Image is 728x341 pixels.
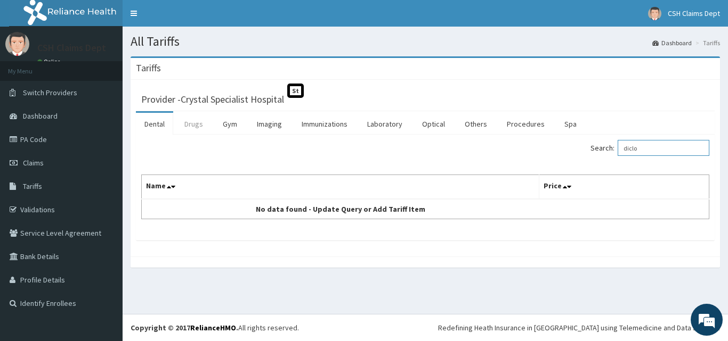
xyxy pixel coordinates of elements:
[176,113,212,135] a: Drugs
[142,175,539,199] th: Name
[131,35,720,48] h1: All Tariffs
[618,140,709,156] input: Search:
[293,113,356,135] a: Immunizations
[23,181,42,191] span: Tariffs
[37,43,106,53] p: CSH Claims Dept
[37,58,63,65] a: Online
[175,5,200,31] div: Minimize live chat window
[5,228,203,265] textarea: Type your message and hit 'Enter'
[20,53,43,80] img: d_794563401_company_1708531726252_794563401
[438,322,720,333] div: Redefining Heath Insurance in [GEOGRAPHIC_DATA] using Telemedicine and Data Science!
[556,113,585,135] a: Spa
[23,111,58,121] span: Dashboard
[498,113,553,135] a: Procedures
[123,314,728,341] footer: All rights reserved.
[248,113,290,135] a: Imaging
[668,9,720,18] span: CSH Claims Dept
[359,113,411,135] a: Laboratory
[142,199,539,219] td: No data found - Update Query or Add Tariff Item
[214,113,246,135] a: Gym
[131,323,238,332] strong: Copyright © 2017 .
[287,84,304,98] span: St
[591,140,709,156] label: Search:
[693,38,720,47] li: Tariffs
[414,113,454,135] a: Optical
[136,113,173,135] a: Dental
[136,63,161,73] h3: Tariffs
[456,113,496,135] a: Others
[190,323,236,332] a: RelianceHMO
[652,38,692,47] a: Dashboard
[5,32,29,56] img: User Image
[23,88,77,97] span: Switch Providers
[141,95,284,104] h3: Provider - Crystal Specialist Hospital
[55,60,179,73] div: Chat with us now
[648,7,661,20] img: User Image
[23,158,44,168] span: Claims
[62,103,147,210] span: We're online!
[539,175,709,199] th: Price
